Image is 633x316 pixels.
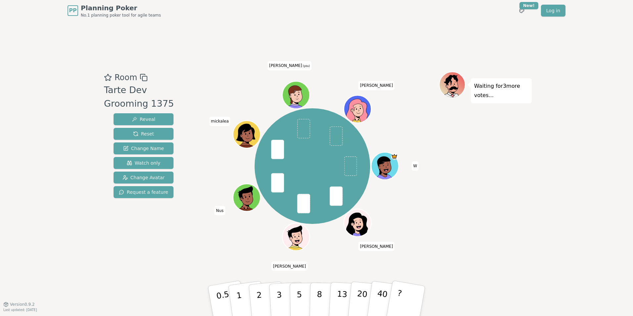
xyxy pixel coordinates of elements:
span: No.1 planning poker tool for agile teams [81,13,161,18]
span: Click to change your name [358,81,395,90]
span: Click to change your name [268,61,312,71]
a: PPPlanning PokerNo.1 planning poker tool for agile teams [68,3,161,18]
span: Reset [133,131,154,137]
span: (you) [302,65,310,68]
div: Tarte Dev Grooming 1375 [104,83,186,111]
span: PP [69,7,76,15]
button: Change Name [114,142,173,154]
span: Change Avatar [122,174,165,181]
span: Version 0.9.2 [10,302,35,307]
span: Request a feature [119,189,168,195]
button: Click to change your avatar [283,82,309,108]
span: Click to change your name [358,242,395,251]
button: Reset [114,128,173,140]
button: Watch only [114,157,173,169]
span: Click to change your name [209,117,230,126]
span: Reveal [132,116,155,123]
span: Click to change your name [271,262,308,271]
span: Click to change your name [214,206,225,215]
span: W is the host [391,153,398,160]
span: Click to change your name [412,161,419,171]
span: Planning Poker [81,3,161,13]
span: Last updated: [DATE] [3,308,37,312]
button: Reveal [114,113,173,125]
span: Watch only [127,160,161,166]
span: Room [115,72,137,83]
button: New! [516,5,528,17]
button: Add as favourite [104,72,112,83]
button: Request a feature [114,186,173,198]
button: Version0.9.2 [3,302,35,307]
p: Waiting for 3 more votes... [474,81,528,100]
span: Change Name [123,145,164,152]
button: Change Avatar [114,172,173,184]
div: New! [519,2,538,9]
a: Log in [541,5,565,17]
